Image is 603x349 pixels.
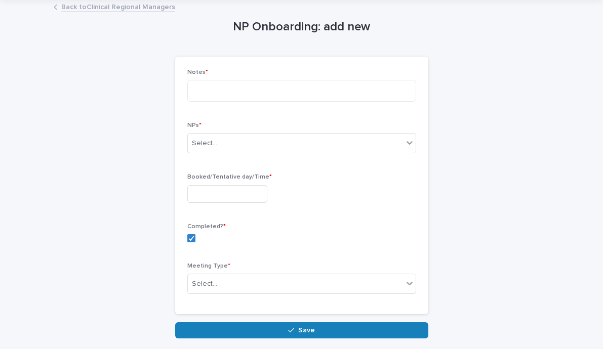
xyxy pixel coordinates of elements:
span: Booked/Tentative day/Time [187,174,272,180]
h1: NP Onboarding: add new [175,20,428,34]
span: Completed? [187,224,226,230]
span: Notes [187,69,208,75]
div: Select... [192,138,217,149]
button: Save [175,322,428,338]
div: Select... [192,279,217,289]
span: Meeting Type [187,263,230,269]
span: NPs [187,122,202,128]
span: Save [298,327,315,334]
a: Back toClinical Regional Managers [61,1,175,12]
